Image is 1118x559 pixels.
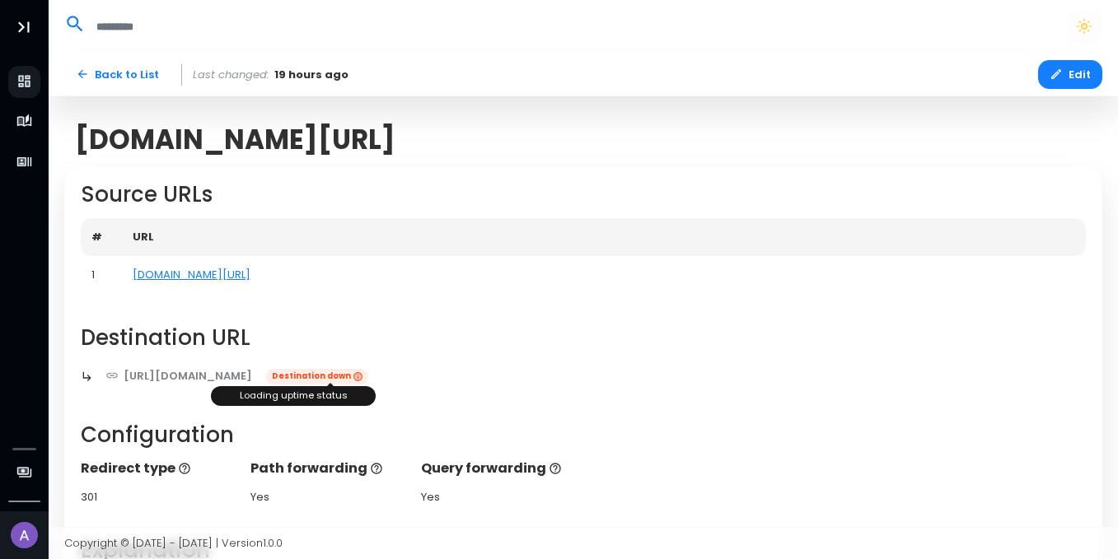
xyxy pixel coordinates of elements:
h2: Source URLs [81,182,1087,207]
div: 1 [91,267,111,283]
span: 19 hours ago [274,67,348,83]
p: Redirect type [81,459,235,478]
div: Yes [421,489,575,505]
span: Destination down [266,369,368,385]
a: [URL][DOMAIN_NAME] [94,361,264,390]
a: [DOMAIN_NAME][URL] [133,267,250,282]
span: Copyright © [DATE] - [DATE] | Version 1.0.0 [64,535,283,551]
button: Toggle Aside [8,12,40,43]
span: [DOMAIN_NAME][URL] [75,123,395,156]
div: 301 [81,489,235,505]
th: # [81,218,122,256]
img: Avatar [11,522,38,549]
p: Path forwarding [250,459,405,478]
a: Back to List [64,60,171,89]
h2: Destination URL [81,325,1087,351]
div: Yes [250,489,405,505]
button: Edit [1038,60,1102,89]
h2: Configuration [81,422,1087,448]
p: Query forwarding [421,459,575,478]
span: Loading uptime status [240,389,348,402]
span: Last changed: [193,67,269,83]
th: URL [122,218,1087,256]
